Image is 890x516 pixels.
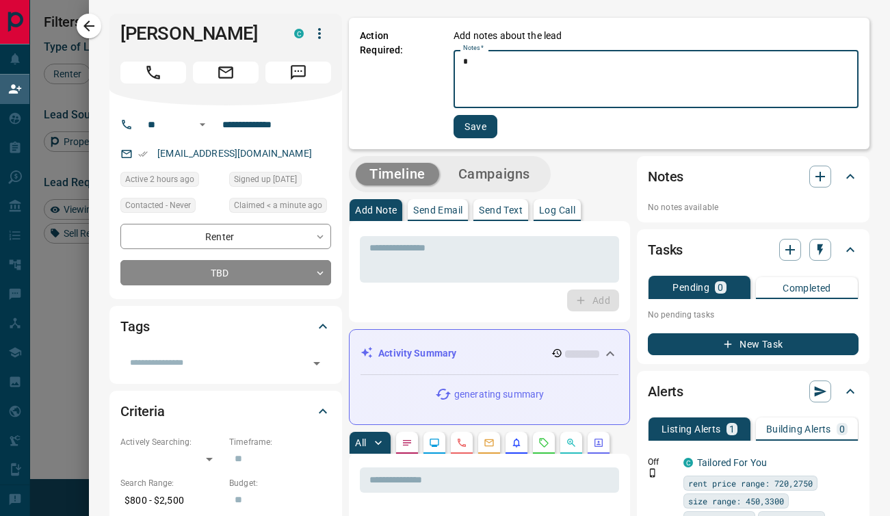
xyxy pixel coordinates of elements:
[429,437,440,448] svg: Lead Browsing Activity
[648,456,675,468] p: Off
[511,437,522,448] svg: Listing Alerts
[839,424,845,434] p: 0
[120,172,222,191] div: Tue Aug 19 2025
[378,346,456,361] p: Activity Summary
[307,354,326,373] button: Open
[138,149,148,159] svg: Email Verified
[688,494,784,508] span: size range: 450,3300
[683,458,693,467] div: condos.ca
[120,260,331,285] div: TBD
[120,62,186,83] span: Call
[566,437,577,448] svg: Opportunities
[729,424,735,434] p: 1
[648,233,859,266] div: Tasks
[697,457,767,468] a: Tailored For You
[229,198,331,217] div: Tue Aug 19 2025
[120,400,165,422] h2: Criteria
[445,163,544,185] button: Campaigns
[194,116,211,133] button: Open
[120,315,149,337] h2: Tags
[454,115,497,138] button: Save
[120,489,222,512] p: $800 - $2,500
[672,283,709,292] p: Pending
[648,380,683,402] h2: Alerts
[120,436,222,448] p: Actively Searching:
[157,148,312,159] a: [EMAIL_ADDRESS][DOMAIN_NAME]
[662,424,721,434] p: Listing Alerts
[120,23,274,44] h1: [PERSON_NAME]
[648,160,859,193] div: Notes
[648,305,859,325] p: No pending tasks
[120,395,331,428] div: Criteria
[538,437,549,448] svg: Requests
[648,166,683,188] h2: Notes
[229,436,331,448] p: Timeframe:
[648,375,859,408] div: Alerts
[355,438,366,448] p: All
[766,424,831,434] p: Building Alerts
[648,239,683,261] h2: Tasks
[265,62,331,83] span: Message
[402,437,413,448] svg: Notes
[648,201,859,214] p: No notes available
[125,198,191,212] span: Contacted - Never
[125,172,194,186] span: Active 2 hours ago
[454,29,562,43] p: Add notes about the lead
[463,44,484,53] label: Notes
[593,437,604,448] svg: Agent Actions
[234,172,297,186] span: Signed up [DATE]
[718,283,723,292] p: 0
[688,476,813,490] span: rent price range: 720,2750
[234,198,322,212] span: Claimed < a minute ago
[454,387,544,402] p: generating summary
[783,283,831,293] p: Completed
[229,172,331,191] div: Fri Aug 15 2025
[539,205,575,215] p: Log Call
[479,205,523,215] p: Send Text
[648,468,657,478] svg: Push Notification Only
[456,437,467,448] svg: Calls
[413,205,462,215] p: Send Email
[294,29,304,38] div: condos.ca
[484,437,495,448] svg: Emails
[120,477,222,489] p: Search Range:
[648,333,859,355] button: New Task
[360,29,433,138] p: Action Required:
[355,205,397,215] p: Add Note
[120,224,331,249] div: Renter
[361,341,618,366] div: Activity Summary
[229,477,331,489] p: Budget:
[193,62,259,83] span: Email
[120,310,331,343] div: Tags
[356,163,439,185] button: Timeline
